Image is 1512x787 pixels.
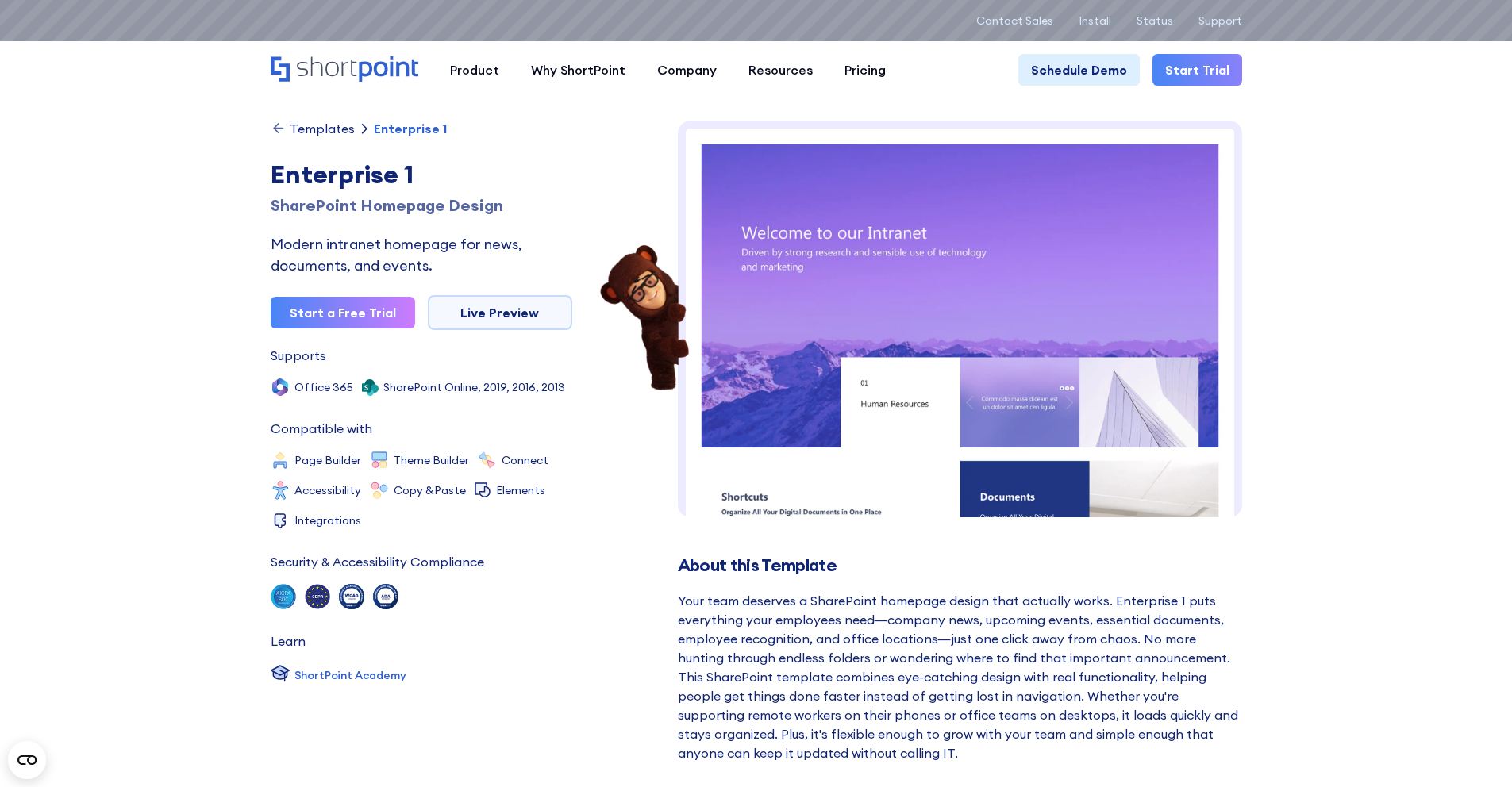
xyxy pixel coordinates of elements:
a: Install [1079,14,1111,27]
a: ShortPoint Academy [271,663,406,687]
h2: About this Template [678,555,1242,575]
img: soc 2 [271,584,296,609]
a: Company [641,54,733,86]
div: Product [450,60,499,79]
a: Contact Sales [976,14,1053,27]
a: Product [434,54,515,86]
div: SharePoint Homepage Design [271,194,572,217]
iframe: Chat Widget [1433,711,1512,787]
div: Copy &Paste [394,485,466,496]
div: Modern intranet homepage for news, documents, and events. [271,233,572,276]
a: Home [271,56,418,83]
a: Schedule Demo [1018,54,1140,86]
div: Your team deserves a SharePoint homepage design that actually works. Enterprise 1 puts everything... [678,591,1242,762]
a: Pricing [829,54,902,86]
button: Open CMP widget [8,741,46,779]
div: Theme Builder [394,455,469,466]
div: Company [657,60,717,79]
div: Elements [496,485,545,496]
div: Enterprise 1 [271,155,572,194]
div: Integrations [294,515,361,526]
a: Start a Free Trial [271,297,415,328]
div: Why ShortPoint [531,60,625,79]
a: Support [1198,14,1242,27]
div: Page Builder [294,455,361,466]
div: Security & Accessibility Compliance [271,555,484,568]
a: Start Trial [1152,54,1242,86]
a: Resources [733,54,829,86]
a: Live Preview [428,295,572,330]
div: Supports [271,349,326,362]
div: Templates [290,122,355,135]
div: Compatible with [271,422,372,435]
a: Status [1137,14,1173,27]
div: Enterprise 1 [374,122,447,135]
div: Connect [502,455,548,466]
div: ShortPoint Academy [294,667,406,684]
div: Pricing [844,60,886,79]
div: Accessibility [294,485,361,496]
div: Office 365 [294,382,353,393]
div: Resources [748,60,813,79]
a: Templates [271,121,355,136]
div: Learn [271,635,306,647]
div: SharePoint Online, 2019, 2016, 2013 [383,382,565,393]
a: Why ShortPoint [515,54,641,86]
